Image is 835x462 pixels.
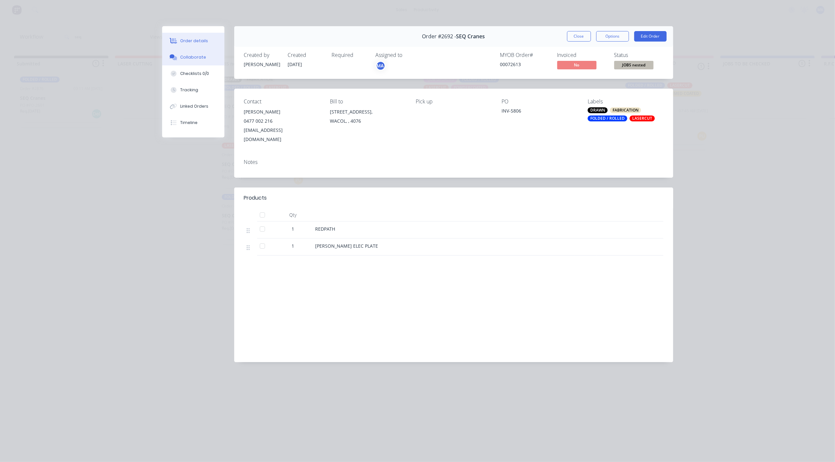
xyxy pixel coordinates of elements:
button: Timeline [162,115,224,131]
div: Bill to [330,98,405,105]
button: JOBS nested [614,61,654,71]
div: 00072613 [500,61,549,68]
div: Labels [588,98,663,105]
span: [DATE] [288,61,302,67]
div: Contact [244,98,319,105]
div: FOLDED / ROLLED [588,115,627,121]
button: Options [596,31,629,42]
span: No [557,61,597,69]
div: Assigned to [376,52,441,58]
div: Invoiced [557,52,606,58]
span: JOBS nested [614,61,654,69]
div: [STREET_ADDRESS], [330,107,405,116]
span: Order #2692 - [422,33,456,40]
button: Edit Order [634,31,667,42]
div: WACOL, , 4076 [330,116,405,126]
button: Order details [162,33,224,49]
div: Created by [244,52,280,58]
div: [EMAIL_ADDRESS][DOMAIN_NAME] [244,126,319,144]
button: MA [376,61,386,71]
button: Close [567,31,591,42]
div: Qty [274,208,313,222]
div: [PERSON_NAME]0477 002 216[EMAIL_ADDRESS][DOMAIN_NAME] [244,107,319,144]
div: INV-5806 [502,107,577,116]
div: Timeline [180,120,198,126]
div: Required [332,52,368,58]
div: Created [288,52,324,58]
div: Products [244,194,267,202]
div: [PERSON_NAME] [244,107,319,116]
div: Tracking [180,87,198,93]
div: [PERSON_NAME] [244,61,280,68]
div: [STREET_ADDRESS],WACOL, , 4076 [330,107,405,128]
button: Checklists 0/0 [162,65,224,82]
div: Linked Orders [180,103,208,109]
div: Notes [244,159,663,165]
span: 1 [292,242,294,249]
button: Tracking [162,82,224,98]
button: Collaborate [162,49,224,65]
div: Status [614,52,663,58]
div: PO [502,98,577,105]
div: Collaborate [180,54,206,60]
div: 0477 002 216 [244,116,319,126]
span: [PERSON_NAME] ELEC PLATE [315,243,378,249]
span: SEQ Cranes [456,33,485,40]
div: DRAWN [588,107,608,113]
div: Pick up [416,98,491,105]
span: REDPATH [315,226,335,232]
div: FABRICATION [610,107,641,113]
button: Linked Orders [162,98,224,115]
span: 1 [292,225,294,232]
div: Checklists 0/0 [180,71,209,77]
div: Order details [180,38,208,44]
div: MYOB Order # [500,52,549,58]
div: LASERCUT [630,115,655,121]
